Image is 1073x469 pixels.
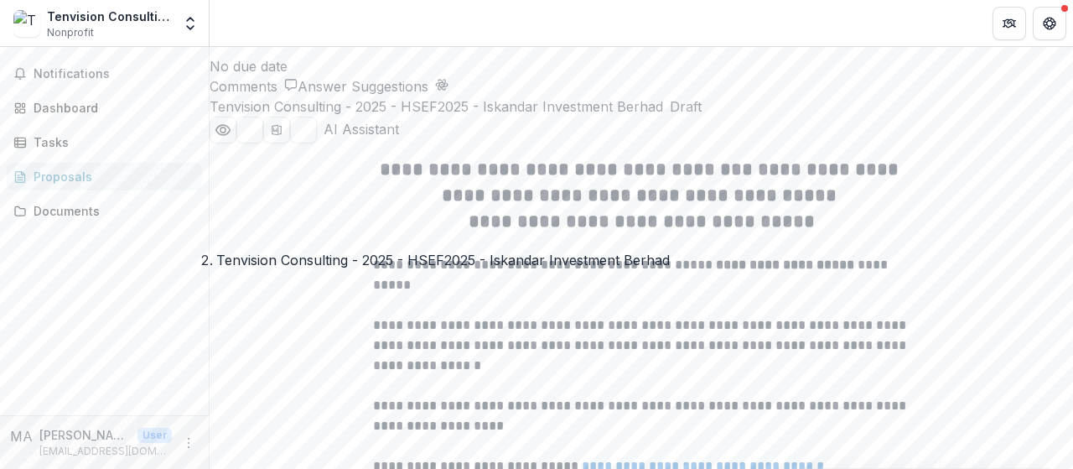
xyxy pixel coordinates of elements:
p: User [137,428,172,443]
p: [EMAIL_ADDRESS][DOMAIN_NAME] [39,444,172,459]
div: Documents [34,202,189,220]
p: [PERSON_NAME] [39,426,131,444]
a: Tasks [7,128,202,156]
div: Proposals [34,168,189,185]
button: Open entity switcher [179,7,202,40]
a: Proposals [7,163,202,190]
a: Documents [7,197,202,225]
img: Tenvision Consulting [13,10,40,37]
div: Tenvision Consulting [47,8,172,25]
button: Get Help [1033,7,1066,40]
div: Dashboard [34,99,189,117]
span: Draft [670,96,702,117]
button: Preview 358b7804-0d51-4c96-ba89-adaa546fc2d9-0.pdf [210,117,236,143]
div: Mohd Faizal Bin Ayob [10,430,33,443]
button: Comments [210,76,298,96]
button: Partners [993,7,1026,40]
div: Tenvision Consulting - 2025 - HSEF2025 - Iskandar Investment Berhad [216,250,670,270]
p: Tenvision Consulting - 2025 - HSEF2025 - Iskandar Investment Berhad [210,96,663,117]
a: Dashboard [7,94,202,122]
button: More [179,433,199,453]
div: Tasks [34,133,189,151]
div: No due date [210,56,1073,76]
span: Nonprofit [47,25,94,40]
span: Notifications [34,67,195,81]
button: Notifications [7,60,202,87]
